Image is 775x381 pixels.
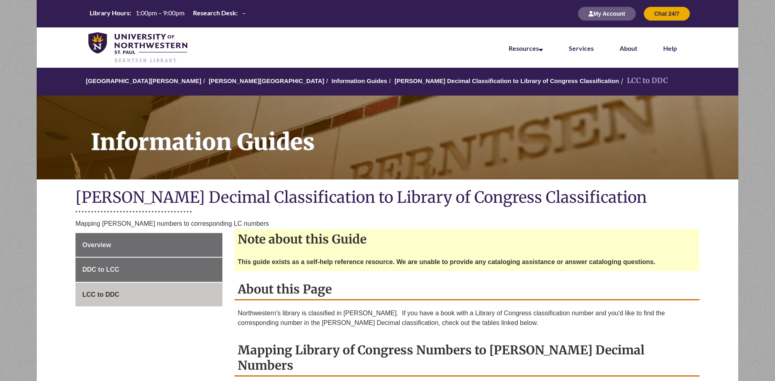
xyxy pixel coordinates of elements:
[86,8,249,19] a: Hours Today
[75,187,700,209] h1: [PERSON_NAME] Decimal Classification to Library of Congress Classification
[75,258,222,282] a: DDC to LCC
[238,258,656,265] strong: This guide exists as a self-help reference resource. We are unable to provide any cataloging assi...
[75,283,222,307] a: LCC to DDC
[82,242,111,248] span: Overview
[75,233,222,257] a: Overview
[235,229,700,249] h2: Note about this Guide
[86,77,201,84] a: [GEOGRAPHIC_DATA][PERSON_NAME]
[235,279,700,300] h2: About this Page
[569,44,594,52] a: Services
[235,340,700,377] h2: Mapping Library of Congress Numbers to [PERSON_NAME] Decimal Numbers
[238,308,696,328] p: Northwestern's library is classified in [PERSON_NAME]. If you have a book with a Library of Congr...
[82,96,738,169] h1: Information Guides
[644,10,690,17] a: Chat 24/7
[86,8,132,17] th: Library Hours:
[37,96,738,179] a: Information Guides
[332,77,387,84] a: Information Guides
[509,44,543,52] a: Resources
[75,220,269,227] span: Mapping [PERSON_NAME] numbers to corresponding LC numbers
[242,9,246,17] span: –
[620,44,637,52] a: About
[619,75,668,87] li: LCC to DDC
[578,10,636,17] a: My Account
[190,8,239,17] th: Research Desk:
[88,32,187,64] img: UNWSP Library Logo
[644,7,690,21] button: Chat 24/7
[578,7,636,21] button: My Account
[136,9,184,17] span: 1:00pm – 9:00pm
[82,291,119,298] span: LCC to DDC
[209,77,324,84] a: [PERSON_NAME][GEOGRAPHIC_DATA]
[663,44,677,52] a: Help
[82,266,119,273] span: DDC to LCC
[394,77,619,84] a: [PERSON_NAME] Decimal Classification to Library of Congress Classification
[75,233,222,307] div: Guide Page Menu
